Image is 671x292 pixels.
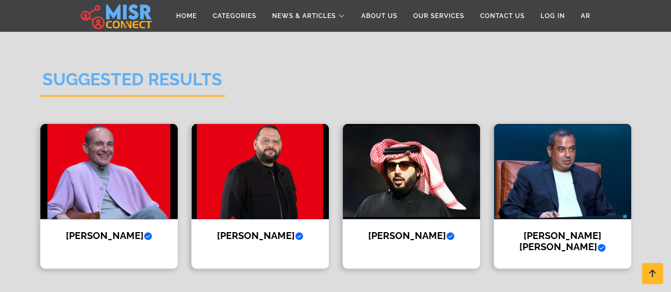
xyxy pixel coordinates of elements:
a: About Us [353,6,405,26]
svg: Verified account [295,232,303,241]
a: AR [573,6,598,26]
h4: [PERSON_NAME] [PERSON_NAME] [502,230,623,253]
h4: [PERSON_NAME] [48,230,170,242]
a: Contact Us [472,6,533,26]
h2: Suggested Results [40,69,225,96]
svg: Verified account [597,244,606,252]
h4: [PERSON_NAME] [199,230,321,242]
img: Abdullah Salam [191,124,329,219]
h4: [PERSON_NAME] [351,230,472,242]
svg: Verified account [144,232,152,241]
a: Abdullah Salam [PERSON_NAME] [185,123,336,269]
a: Turki Al Sheikh [PERSON_NAME] [336,123,487,269]
a: Mohamed Farouk [PERSON_NAME] [33,123,185,269]
a: Our Services [405,6,472,26]
img: Mohamed Farouk [40,124,178,219]
svg: Verified account [446,232,455,241]
span: News & Articles [272,11,336,21]
img: Turki Al Sheikh [343,124,480,219]
img: Mohamed Ismail Mansour [494,124,631,219]
a: Home [168,6,205,26]
img: main.misr_connect [81,3,152,29]
a: Categories [205,6,264,26]
a: Mohamed Ismail Mansour [PERSON_NAME] [PERSON_NAME] [487,123,638,269]
a: Log in [533,6,573,26]
a: News & Articles [264,6,353,26]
